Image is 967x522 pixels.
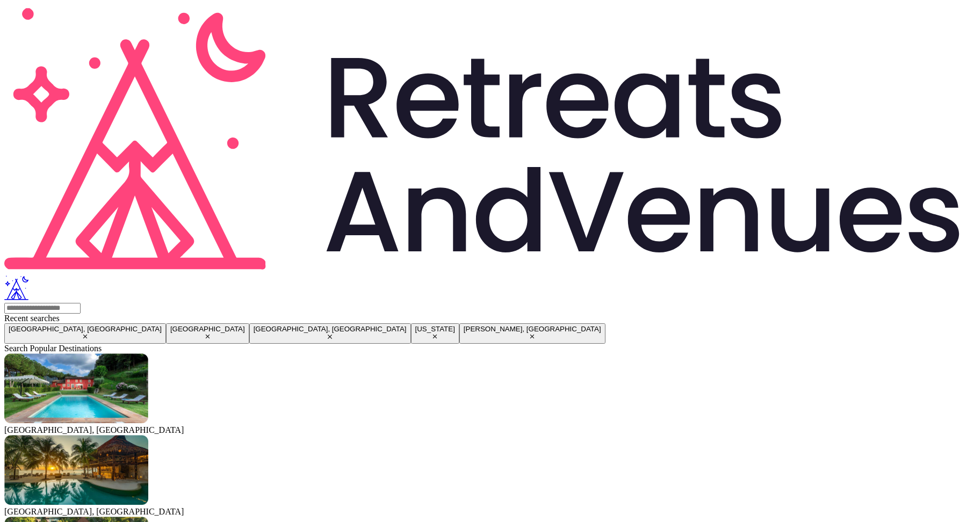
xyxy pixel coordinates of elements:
img: Visit venues for Riviera Maya, Mexico [4,435,148,505]
div: Search Popular Destinations [4,344,963,353]
div: [US_STATE] [415,325,455,333]
button: [GEOGRAPHIC_DATA], [GEOGRAPHIC_DATA] [249,323,411,343]
div: Visit venues for Toscana, Italy [4,353,963,435]
svg: Retreats and Venues company logo [4,4,963,273]
div: Recent searches [4,314,963,323]
div: [GEOGRAPHIC_DATA] [170,325,245,333]
div: [PERSON_NAME], [GEOGRAPHIC_DATA] [464,325,601,333]
button: [US_STATE] [411,323,459,343]
button: [GEOGRAPHIC_DATA], [GEOGRAPHIC_DATA] [4,323,166,343]
div: [GEOGRAPHIC_DATA], [GEOGRAPHIC_DATA] [9,325,162,333]
div: [GEOGRAPHIC_DATA], [GEOGRAPHIC_DATA] [4,425,963,435]
div: Visit venues for Riviera Maya, Mexico [4,435,963,517]
img: Visit venues for Toscana, Italy [4,353,148,423]
div: [GEOGRAPHIC_DATA], [GEOGRAPHIC_DATA] [4,507,963,517]
div: [GEOGRAPHIC_DATA], [GEOGRAPHIC_DATA] [254,325,407,333]
button: [GEOGRAPHIC_DATA] [166,323,249,343]
a: Visit the homepage [4,266,963,302]
button: [PERSON_NAME], [GEOGRAPHIC_DATA] [459,323,605,343]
